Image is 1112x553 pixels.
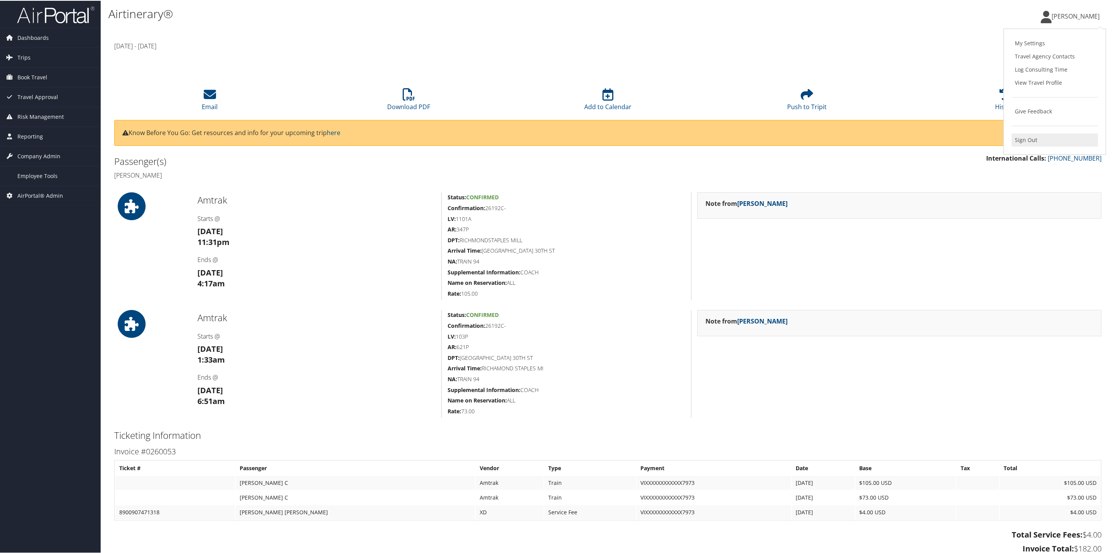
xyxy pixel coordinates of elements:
strong: Name on Reservation: [448,396,507,403]
th: Vendor [476,461,544,474]
h5: 105.00 [448,289,685,297]
a: Add to Calendar [584,92,632,110]
td: [PERSON_NAME] C [236,475,475,489]
a: Sign Out [1012,133,1098,146]
a: [PERSON_NAME] [737,316,788,325]
a: [PHONE_NUMBER] [1048,153,1102,162]
th: Base [856,461,956,474]
strong: Status: [448,310,466,318]
strong: Name on Reservation: [448,278,507,286]
strong: Rate: [448,407,461,414]
th: Payment [637,461,791,474]
td: [DATE] [792,490,855,504]
h5: 621P [448,342,685,350]
strong: Arrival Time: [448,246,482,253]
h5: 103P [448,332,685,340]
h2: Amtrak [197,193,436,206]
h4: Ends @ [197,372,436,381]
span: Confirmed [466,310,499,318]
strong: 1:33am [197,354,225,364]
h4: Ends @ [197,255,436,263]
span: Book Travel [17,67,47,86]
a: Log Consulting Time [1012,62,1098,75]
h4: Starts @ [197,331,436,340]
h5: 26192C- [448,204,685,211]
strong: International Calls: [986,153,1046,162]
strong: AR: [448,225,456,232]
strong: NA: [448,257,457,264]
td: $73.00 USD [1000,490,1100,504]
th: Date [792,461,855,474]
a: [PERSON_NAME] [737,199,788,207]
strong: LV: [448,214,456,222]
h2: Amtrak [197,310,436,324]
td: Service Fee [544,505,636,519]
td: $105.00 USD [856,475,956,489]
h4: [DATE] - [DATE] [114,41,852,50]
td: XD [476,505,544,519]
span: Travel Approval [17,87,58,106]
strong: 6:51am [197,395,225,406]
h3: Invoice #0260053 [114,445,1102,456]
strong: Confirmation: [448,204,485,211]
td: [PERSON_NAME] C [236,490,475,504]
td: $73.00 USD [856,490,956,504]
h5: 1101A [448,214,685,222]
span: Risk Management [17,106,64,126]
td: VIXXXXXXXXXXXX7973 [637,490,791,504]
strong: LV: [448,332,456,339]
span: Company Admin [17,146,60,165]
p: Know Before You Go: Get resources and info for your upcoming trip [122,127,1093,137]
h5: 347P [448,225,685,233]
strong: Rate: [448,289,461,296]
strong: [DATE] [197,267,223,277]
h5: ALL [448,278,685,286]
strong: Supplemental Information: [448,385,520,393]
td: VIXXXXXXXXXXXX7973 [637,475,791,489]
strong: NA: [448,375,457,382]
h5: TRAIN 94 [448,375,685,382]
td: Train [544,490,636,504]
h5: RICHAMOND STAPLES MI [448,364,685,372]
h5: ALL [448,396,685,404]
td: [PERSON_NAME] [PERSON_NAME] [236,505,475,519]
span: Dashboards [17,27,49,47]
th: Ticket # [115,461,235,474]
td: [DATE] [792,505,855,519]
strong: [DATE] [197,225,223,236]
h5: 26192C- [448,321,685,329]
th: Total [1000,461,1100,474]
h5: 73.00 [448,407,685,414]
h4: Agency Locator [863,60,1102,69]
th: Tax [957,461,999,474]
strong: AR: [448,342,456,350]
h5: RICHMONDSTAPLES MILL [448,236,685,243]
h5: COACH [448,385,685,393]
h3: $4.00 [114,529,1102,539]
td: Amtrak [476,490,544,504]
h4: [PERSON_NAME] [114,170,602,179]
span: Reporting [17,126,43,146]
td: Amtrak [476,475,544,489]
strong: Note from [705,199,788,207]
a: View Travel Profile [1012,75,1098,89]
td: $105.00 USD [1000,475,1100,489]
a: History [995,92,1017,110]
a: Push to Tripit [787,92,827,110]
h2: Passenger(s) [114,154,602,167]
a: Give Feedback [1012,104,1098,117]
h5: [GEOGRAPHIC_DATA] 30TH ST [448,246,685,254]
td: 8900907471318 [115,505,235,519]
h5: COACH [448,268,685,276]
th: Passenger [236,461,475,474]
a: Travel Agency Contacts [1012,49,1098,62]
span: AirPortal® Admin [17,185,63,205]
th: Type [544,461,636,474]
strong: DPT: [448,353,460,361]
span: [PERSON_NAME] [1052,11,1100,20]
strong: Confirmation: [448,321,485,329]
td: VIXXXXXXXXXXXX7973 [637,505,791,519]
strong: [DATE] [197,384,223,395]
img: airportal-logo.png [17,5,94,23]
h4: Starts @ [197,214,436,222]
